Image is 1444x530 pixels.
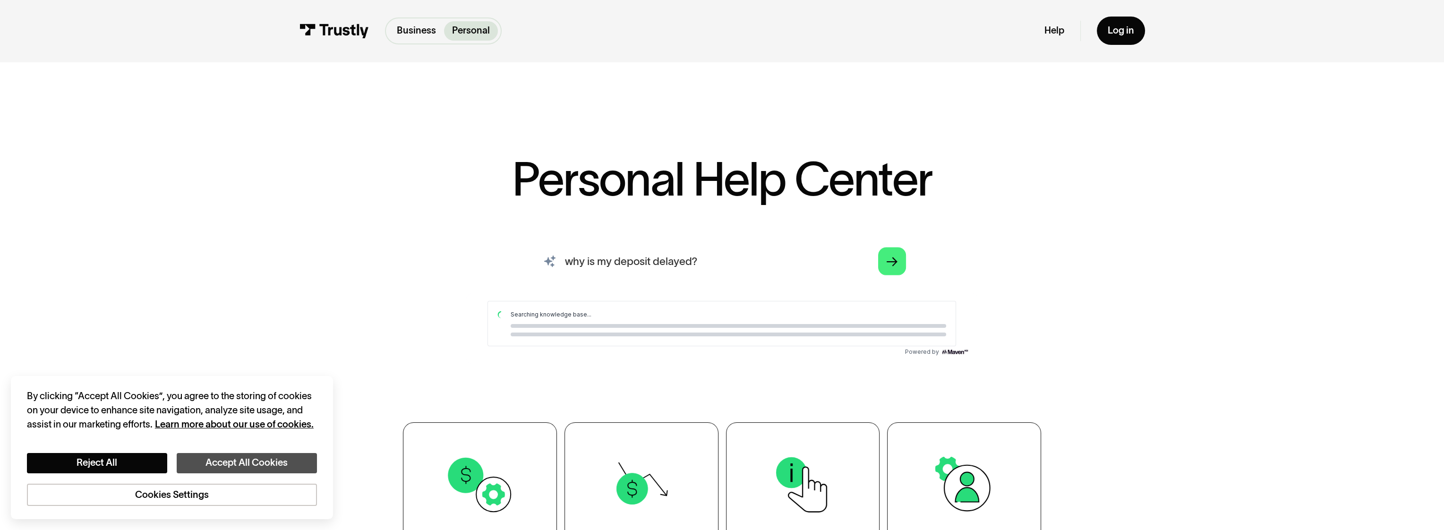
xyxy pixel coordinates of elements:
[44,17,479,25] div: Searching knowledge base...
[27,453,167,473] button: Reject All
[1044,25,1064,37] a: Help
[512,155,931,202] h1: Personal Help Center
[1097,17,1145,45] a: Log in
[397,24,436,38] p: Business
[177,453,317,473] button: Accept All Cookies
[438,55,472,62] span: Powered by
[155,419,314,429] a: More information about your privacy, opens in a new tab
[27,389,317,431] div: By clicking “Accept All Cookies”, you agree to the storing of cookies on your device to enhance s...
[1108,25,1134,37] div: Log in
[474,55,503,62] img: Maven AGI Logo
[389,21,444,41] a: Business
[27,484,317,506] button: Cookies Settings
[27,389,317,506] div: Privacy
[11,376,333,520] div: Cookie banner
[527,240,916,283] input: search
[452,24,490,38] p: Personal
[299,24,369,38] img: Trustly Logo
[444,21,498,41] a: Personal
[527,240,916,283] form: Search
